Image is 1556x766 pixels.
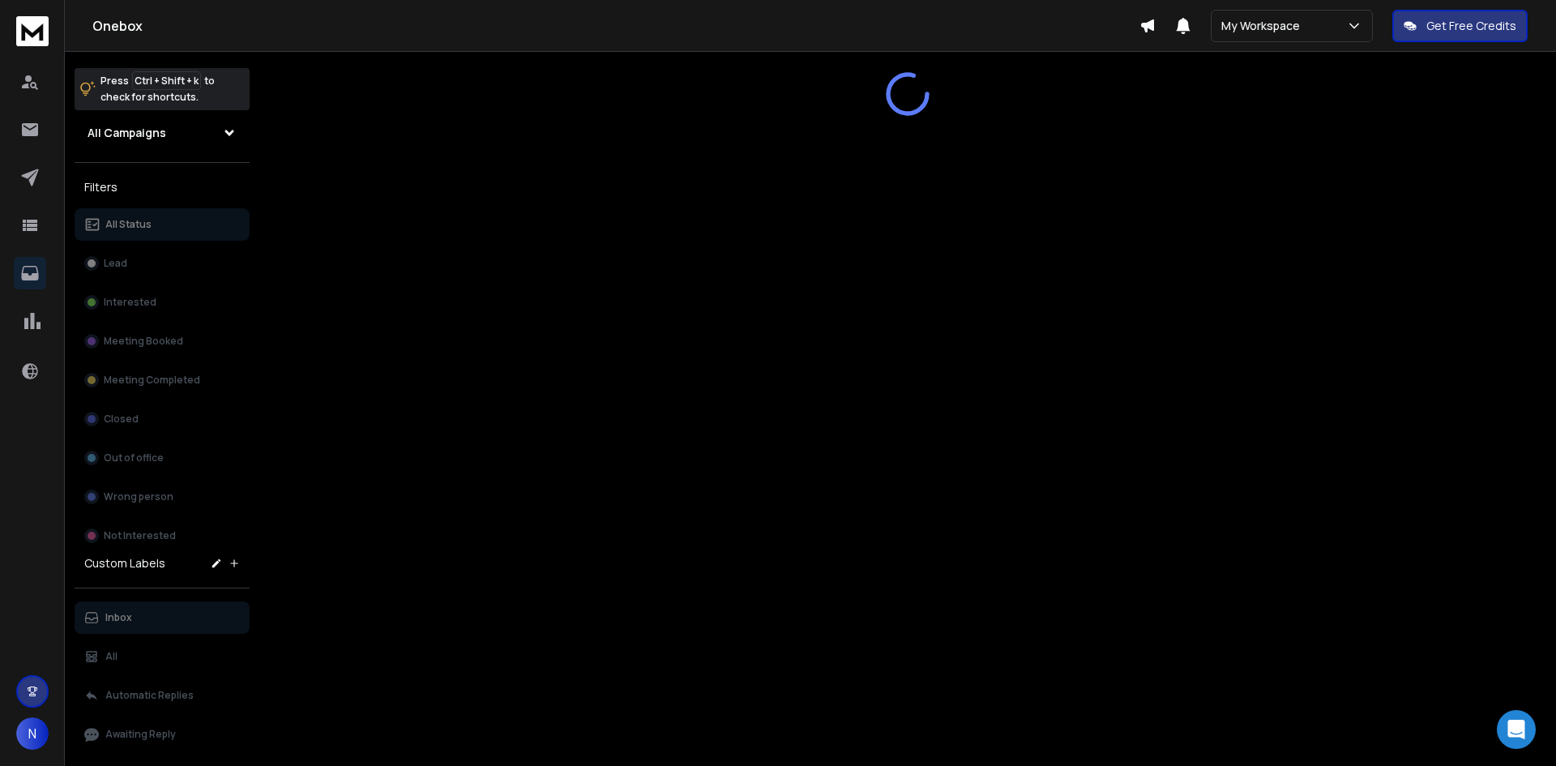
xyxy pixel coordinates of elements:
h1: Onebox [92,16,1139,36]
button: N [16,717,49,750]
button: All Campaigns [75,117,250,149]
p: Press to check for shortcuts. [100,73,215,105]
p: Get Free Credits [1426,18,1516,34]
button: Get Free Credits [1392,10,1528,42]
h3: Filters [75,176,250,199]
p: My Workspace [1221,18,1306,34]
img: logo [16,16,49,46]
span: Ctrl + Shift + k [132,71,201,90]
h1: All Campaigns [88,125,166,141]
h3: Custom Labels [84,555,165,571]
div: Open Intercom Messenger [1497,710,1536,749]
